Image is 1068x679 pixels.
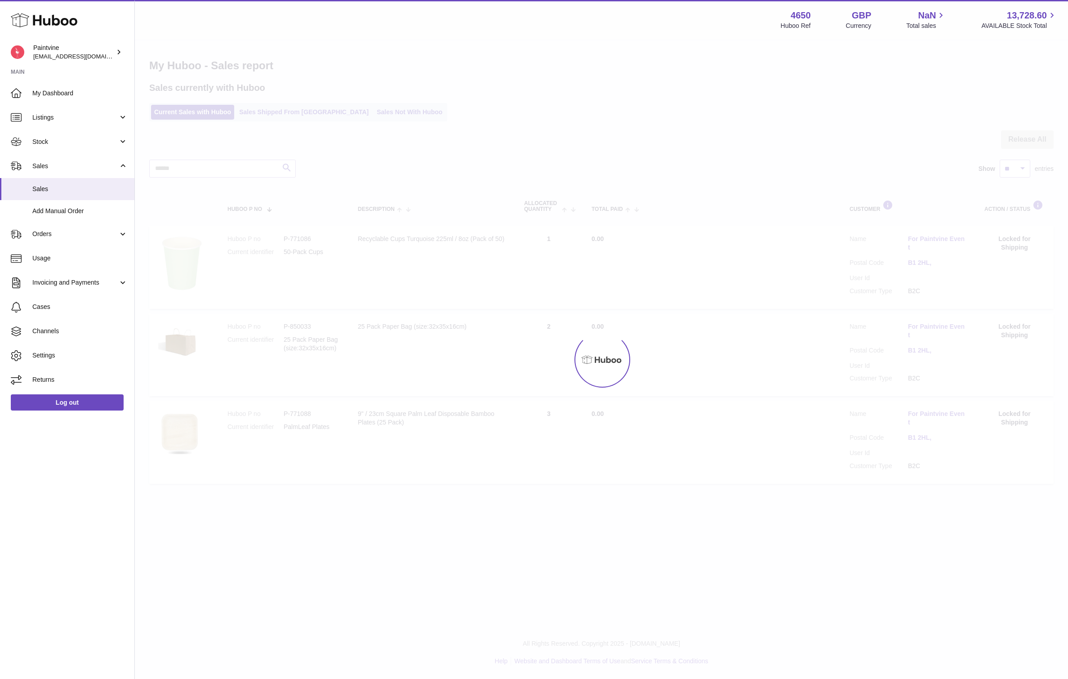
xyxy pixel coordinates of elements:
span: Returns [32,375,128,384]
div: Paintvine [33,44,114,61]
span: 13,728.60 [1007,9,1047,22]
span: Settings [32,351,128,360]
img: euan@paintvine.co.uk [11,45,24,59]
span: Channels [32,327,128,335]
a: Log out [11,394,124,411]
span: NaN [918,9,936,22]
span: [EMAIL_ADDRESS][DOMAIN_NAME] [33,53,132,60]
span: Sales [32,162,118,170]
span: AVAILABLE Stock Total [981,22,1057,30]
span: Listings [32,113,118,122]
span: Sales [32,185,128,193]
a: 13,728.60 AVAILABLE Stock Total [981,9,1057,30]
span: Stock [32,138,118,146]
strong: 4650 [791,9,811,22]
strong: GBP [852,9,871,22]
span: Add Manual Order [32,207,128,215]
div: Huboo Ref [781,22,811,30]
span: Orders [32,230,118,238]
span: Invoicing and Payments [32,278,118,287]
span: Cases [32,303,128,311]
a: NaN Total sales [906,9,946,30]
span: Usage [32,254,128,263]
div: Currency [846,22,872,30]
span: Total sales [906,22,946,30]
span: My Dashboard [32,89,128,98]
